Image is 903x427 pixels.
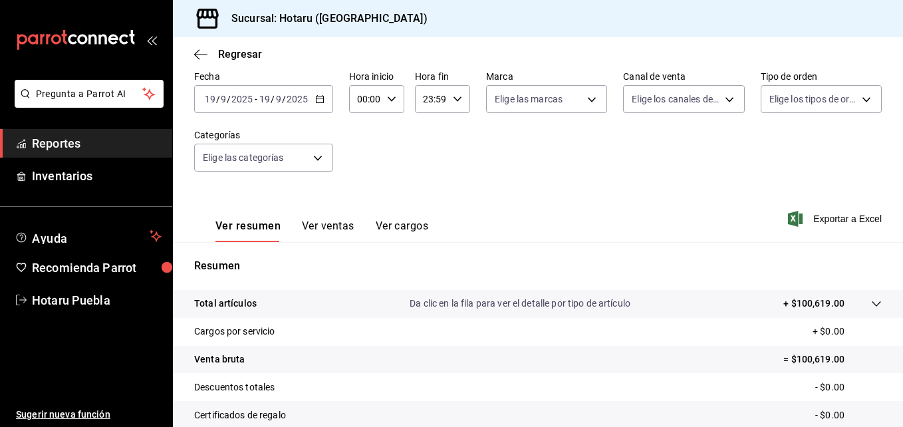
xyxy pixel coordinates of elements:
[783,297,844,311] p: + $100,619.00
[275,94,282,104] input: --
[815,408,882,422] p: - $0.00
[259,94,271,104] input: --
[194,48,262,61] button: Regresar
[623,72,744,81] label: Canal de venta
[215,219,281,242] button: Ver resumen
[203,151,284,164] span: Elige las categorías
[227,94,231,104] span: /
[36,87,143,101] span: Pregunta a Parrot AI
[204,94,216,104] input: --
[271,94,275,104] span: /
[486,72,607,81] label: Marca
[632,92,719,106] span: Elige los canales de venta
[194,380,275,394] p: Descuentos totales
[194,297,257,311] p: Total artículos
[194,72,333,81] label: Fecha
[194,130,333,140] label: Categorías
[215,219,428,242] div: navigation tabs
[495,92,563,106] span: Elige las marcas
[783,353,882,366] p: = $100,619.00
[255,94,257,104] span: -
[761,72,882,81] label: Tipo de orden
[282,94,286,104] span: /
[349,72,404,81] label: Hora inicio
[220,94,227,104] input: --
[415,72,470,81] label: Hora fin
[32,259,162,277] span: Recomienda Parrot
[32,291,162,309] span: Hotaru Puebla
[231,94,253,104] input: ----
[815,380,882,394] p: - $0.00
[16,408,162,422] span: Sugerir nueva función
[194,325,275,339] p: Cargos por servicio
[813,325,882,339] p: + $0.00
[376,219,429,242] button: Ver cargos
[32,134,162,152] span: Reportes
[302,219,354,242] button: Ver ventas
[410,297,630,311] p: Da clic en la fila para ver el detalle por tipo de artículo
[221,11,428,27] h3: Sucursal: Hotaru ([GEOGRAPHIC_DATA])
[769,92,857,106] span: Elige los tipos de orden
[216,94,220,104] span: /
[791,211,882,227] button: Exportar a Excel
[218,48,262,61] span: Regresar
[194,258,882,274] p: Resumen
[194,408,286,422] p: Certificados de regalo
[286,94,309,104] input: ----
[146,35,157,45] button: open_drawer_menu
[194,353,245,366] p: Venta bruta
[9,96,164,110] a: Pregunta a Parrot AI
[15,80,164,108] button: Pregunta a Parrot AI
[32,228,144,244] span: Ayuda
[32,167,162,185] span: Inventarios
